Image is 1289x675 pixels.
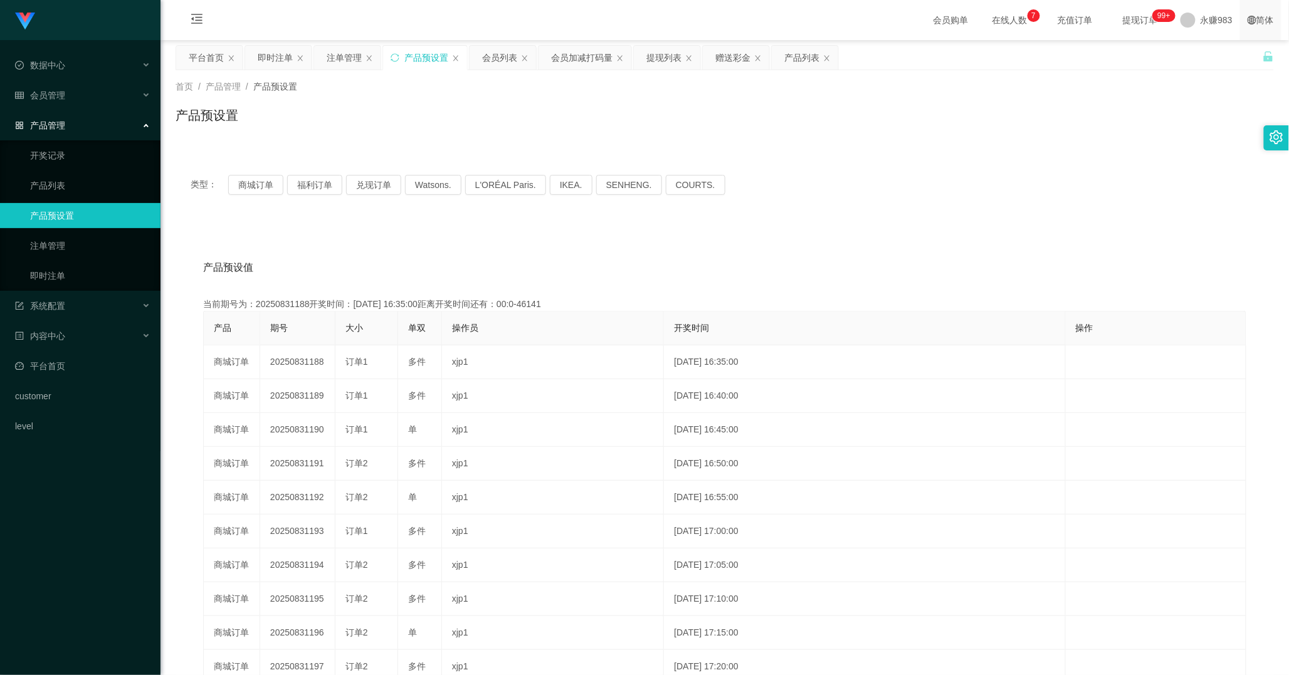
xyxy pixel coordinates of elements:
td: [DATE] 17:10:00 [664,582,1065,616]
i: 图标: global [1248,16,1256,24]
td: 20250831188 [260,345,335,379]
i: 图标: sync [391,53,399,62]
td: 20250831191 [260,447,335,481]
span: 操作员 [452,323,478,333]
td: 商城订单 [204,413,260,447]
td: [DATE] 17:00:00 [664,515,1065,548]
i: 图标: check-circle-o [15,61,24,70]
span: 订单1 [345,424,368,434]
button: 福利订单 [287,175,342,195]
span: 期号 [270,323,288,333]
a: 即时注单 [30,263,150,288]
i: 图标: close [452,55,460,62]
span: 多件 [408,390,426,400]
td: xjp1 [442,582,664,616]
a: level [15,414,150,439]
div: 提现列表 [646,46,681,70]
i: 图标: close [685,55,693,62]
div: 产品列表 [784,46,819,70]
td: 20250831190 [260,413,335,447]
td: 商城订单 [204,379,260,413]
span: 单双 [408,323,426,333]
td: xjp1 [442,345,664,379]
a: 产品列表 [30,173,150,198]
i: 图标: setting [1270,130,1283,144]
span: 首页 [176,81,193,92]
td: xjp1 [442,447,664,481]
td: [DATE] 17:15:00 [664,616,1065,650]
span: 开奖时间 [674,323,709,333]
a: 产品预设置 [30,203,150,228]
span: 操作 [1076,323,1093,333]
td: 20250831194 [260,548,335,582]
td: [DATE] 16:35:00 [664,345,1065,379]
td: xjp1 [442,413,664,447]
i: 图标: close [754,55,762,62]
span: 多件 [408,458,426,468]
span: 多件 [408,661,426,671]
span: 订单2 [345,560,368,570]
span: 充值订单 [1051,16,1099,24]
td: [DATE] 17:05:00 [664,548,1065,582]
span: 单 [408,492,417,502]
div: 会员加减打码量 [551,46,613,70]
span: 产品预设置 [253,81,297,92]
button: Watsons. [405,175,461,195]
span: 类型： [191,175,228,195]
span: 多件 [408,357,426,367]
span: 订单2 [345,458,368,468]
span: 订单1 [345,526,368,536]
span: 多件 [408,526,426,536]
span: 内容中心 [15,331,65,341]
span: 产品 [214,323,231,333]
span: 订单2 [345,627,368,637]
td: 商城订单 [204,345,260,379]
span: 订单1 [345,390,368,400]
i: 图标: profile [15,332,24,340]
sup: 7 [1028,9,1040,22]
sup: 241 [1152,9,1175,22]
td: 商城订单 [204,515,260,548]
span: 订单1 [345,357,368,367]
a: 图标: dashboard平台首页 [15,353,150,379]
button: IKEA. [550,175,592,195]
div: 即时注单 [258,46,293,70]
div: 会员列表 [482,46,517,70]
td: xjp1 [442,548,664,582]
span: 单 [408,424,417,434]
td: xjp1 [442,379,664,413]
span: 多件 [408,594,426,604]
span: 会员管理 [15,90,65,100]
i: 图标: unlock [1263,51,1274,62]
span: 系统配置 [15,301,65,311]
td: xjp1 [442,515,664,548]
span: 产品预设值 [203,260,253,275]
td: 商城订单 [204,582,260,616]
a: 注单管理 [30,233,150,258]
i: 图标: table [15,91,24,100]
button: L'ORÉAL Paris. [465,175,546,195]
i: 图标: close [823,55,831,62]
span: 数据中心 [15,60,65,70]
h1: 产品预设置 [176,106,238,125]
div: 产品预设置 [404,46,448,70]
td: 商城订单 [204,481,260,515]
i: 图标: form [15,301,24,310]
td: 商城订单 [204,548,260,582]
i: 图标: menu-fold [176,1,218,41]
span: 产品管理 [206,81,241,92]
button: 兑现订单 [346,175,401,195]
td: [DATE] 16:50:00 [664,447,1065,481]
i: 图标: close [297,55,304,62]
span: 提现订单 [1117,16,1164,24]
div: 赠送彩金 [715,46,750,70]
div: 注单管理 [327,46,362,70]
td: 20250831196 [260,616,335,650]
span: 单 [408,627,417,637]
td: 商城订单 [204,447,260,481]
a: customer [15,384,150,409]
td: 20250831189 [260,379,335,413]
td: 商城订单 [204,616,260,650]
td: [DATE] 16:40:00 [664,379,1065,413]
span: 大小 [345,323,363,333]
